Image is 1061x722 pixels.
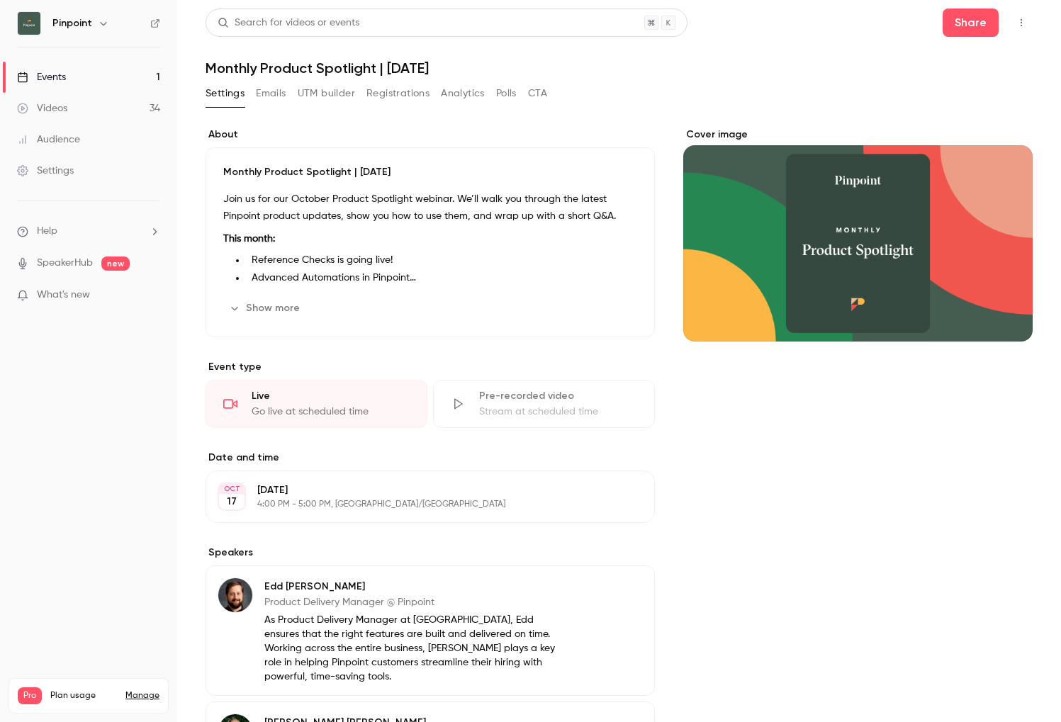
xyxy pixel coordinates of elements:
[479,405,637,419] div: Stream at scheduled time
[433,380,655,428] div: Pre-recorded videoStream at scheduled time
[17,164,74,178] div: Settings
[206,451,655,465] label: Date and time
[256,82,286,105] button: Emails
[143,289,160,302] iframe: Noticeable Trigger
[496,82,517,105] button: Polls
[18,687,42,704] span: Pro
[52,16,92,30] h6: Pinpoint
[227,495,237,509] p: 17
[37,256,93,271] a: SpeakerHub
[101,256,130,271] span: new
[683,128,1033,142] label: Cover image
[943,9,999,37] button: Share
[252,389,410,403] div: Live
[206,128,655,142] label: About
[298,82,355,105] button: UTM builder
[218,16,359,30] div: Search for videos or events
[219,484,245,494] div: OCT
[206,546,655,560] label: Speakers
[17,132,80,147] div: Audience
[206,360,655,374] p: Event type
[264,595,563,609] p: Product Delivery Manager @ Pinpoint
[252,405,410,419] div: Go live at scheduled time
[17,70,66,84] div: Events
[441,82,485,105] button: Analytics
[223,191,637,225] p: Join us for our October Product Spotlight webinar. We’ll walk you through the latest Pinpoint pro...
[246,271,637,286] li: Advanced Automations in Pinpoint
[264,580,563,594] p: Edd [PERSON_NAME]
[206,82,245,105] button: Settings
[50,690,117,701] span: Plan usage
[366,82,430,105] button: Registrations
[125,690,159,701] a: Manage
[17,224,160,239] li: help-dropdown-opener
[206,60,1033,77] h1: Monthly Product Spotlight | [DATE]
[206,380,427,428] div: LiveGo live at scheduled time
[17,101,67,115] div: Videos
[257,499,580,510] p: 4:00 PM - 5:00 PM, [GEOGRAPHIC_DATA]/[GEOGRAPHIC_DATA]
[683,128,1033,342] section: Cover image
[479,389,637,403] div: Pre-recorded video
[18,12,40,35] img: Pinpoint
[246,253,637,268] li: Reference Checks is going live!
[528,82,547,105] button: CTA
[223,165,637,179] p: Monthly Product Spotlight | [DATE]
[264,613,563,684] p: As Product Delivery Manager at [GEOGRAPHIC_DATA], Edd ensures that the right features are built a...
[218,578,252,612] img: Edd Slaney
[223,234,275,244] strong: This month:
[223,297,308,320] button: Show more
[37,224,57,239] span: Help
[257,483,580,497] p: [DATE]
[206,565,655,696] div: Edd SlaneyEdd [PERSON_NAME]Product Delivery Manager @ PinpointAs Product Delivery Manager at [GEO...
[37,288,90,303] span: What's new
